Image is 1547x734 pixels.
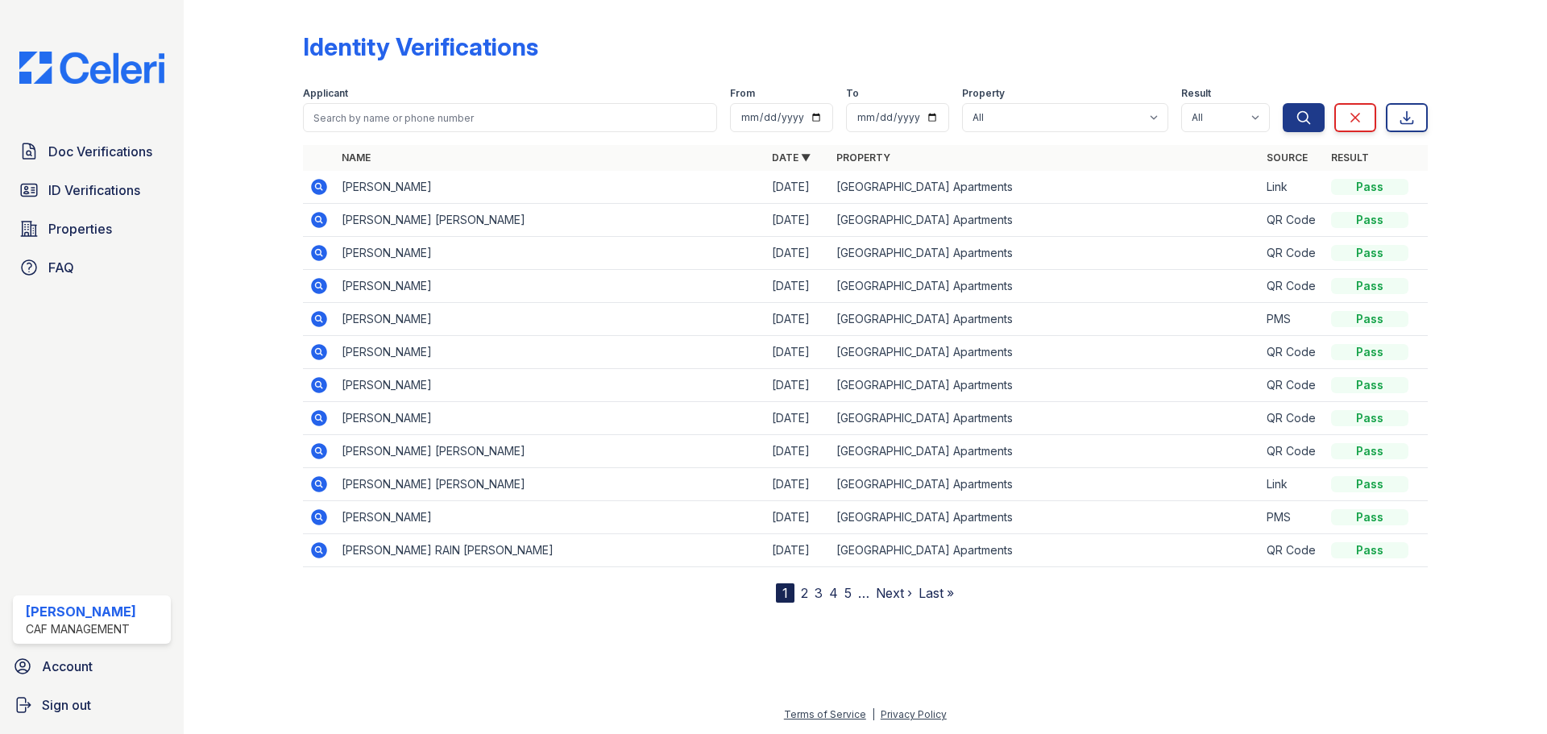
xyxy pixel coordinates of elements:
[765,468,830,501] td: [DATE]
[730,87,755,100] label: From
[6,689,177,721] a: Sign out
[48,258,74,277] span: FAQ
[830,468,1260,501] td: [GEOGRAPHIC_DATA] Apartments
[830,336,1260,369] td: [GEOGRAPHIC_DATA] Apartments
[830,237,1260,270] td: [GEOGRAPHIC_DATA] Apartments
[1331,278,1408,294] div: Pass
[772,151,811,164] a: Date ▼
[1267,151,1308,164] a: Source
[48,142,152,161] span: Doc Verifications
[829,585,838,601] a: 4
[830,534,1260,567] td: [GEOGRAPHIC_DATA] Apartments
[830,369,1260,402] td: [GEOGRAPHIC_DATA] Apartments
[830,204,1260,237] td: [GEOGRAPHIC_DATA] Apartments
[1331,509,1408,525] div: Pass
[1331,245,1408,261] div: Pass
[872,708,875,720] div: |
[1331,410,1408,426] div: Pass
[858,583,869,603] span: …
[1331,212,1408,228] div: Pass
[303,103,717,132] input: Search by name or phone number
[1260,402,1325,435] td: QR Code
[1260,237,1325,270] td: QR Code
[335,171,765,204] td: [PERSON_NAME]
[1260,501,1325,534] td: PMS
[335,303,765,336] td: [PERSON_NAME]
[13,174,171,206] a: ID Verifications
[801,585,808,601] a: 2
[48,180,140,200] span: ID Verifications
[303,87,348,100] label: Applicant
[1331,344,1408,360] div: Pass
[1260,336,1325,369] td: QR Code
[335,402,765,435] td: [PERSON_NAME]
[765,402,830,435] td: [DATE]
[1331,151,1369,164] a: Result
[1181,87,1211,100] label: Result
[765,270,830,303] td: [DATE]
[335,435,765,468] td: [PERSON_NAME] [PERSON_NAME]
[830,435,1260,468] td: [GEOGRAPHIC_DATA] Apartments
[765,369,830,402] td: [DATE]
[1260,204,1325,237] td: QR Code
[335,237,765,270] td: [PERSON_NAME]
[815,585,823,601] a: 3
[13,213,171,245] a: Properties
[342,151,371,164] a: Name
[830,171,1260,204] td: [GEOGRAPHIC_DATA] Apartments
[881,708,947,720] a: Privacy Policy
[830,303,1260,336] td: [GEOGRAPHIC_DATA] Apartments
[844,585,852,601] a: 5
[26,602,136,621] div: [PERSON_NAME]
[303,32,538,61] div: Identity Verifications
[836,151,890,164] a: Property
[765,171,830,204] td: [DATE]
[765,435,830,468] td: [DATE]
[42,657,93,676] span: Account
[1331,443,1408,459] div: Pass
[335,468,765,501] td: [PERSON_NAME] [PERSON_NAME]
[962,87,1005,100] label: Property
[1331,476,1408,492] div: Pass
[1331,179,1408,195] div: Pass
[1260,435,1325,468] td: QR Code
[13,251,171,284] a: FAQ
[335,501,765,534] td: [PERSON_NAME]
[765,237,830,270] td: [DATE]
[1260,369,1325,402] td: QR Code
[846,87,859,100] label: To
[48,219,112,238] span: Properties
[919,585,954,601] a: Last »
[765,534,830,567] td: [DATE]
[335,270,765,303] td: [PERSON_NAME]
[42,695,91,715] span: Sign out
[1331,377,1408,393] div: Pass
[765,336,830,369] td: [DATE]
[335,534,765,567] td: [PERSON_NAME] RAIN [PERSON_NAME]
[1260,303,1325,336] td: PMS
[1331,311,1408,327] div: Pass
[1260,171,1325,204] td: Link
[776,583,794,603] div: 1
[335,336,765,369] td: [PERSON_NAME]
[765,204,830,237] td: [DATE]
[784,708,866,720] a: Terms of Service
[765,501,830,534] td: [DATE]
[13,135,171,168] a: Doc Verifications
[6,650,177,682] a: Account
[26,621,136,637] div: CAF Management
[876,585,912,601] a: Next ›
[830,402,1260,435] td: [GEOGRAPHIC_DATA] Apartments
[830,270,1260,303] td: [GEOGRAPHIC_DATA] Apartments
[335,204,765,237] td: [PERSON_NAME] [PERSON_NAME]
[1260,468,1325,501] td: Link
[335,369,765,402] td: [PERSON_NAME]
[830,501,1260,534] td: [GEOGRAPHIC_DATA] Apartments
[1331,542,1408,558] div: Pass
[765,303,830,336] td: [DATE]
[1260,270,1325,303] td: QR Code
[1260,534,1325,567] td: QR Code
[6,52,177,84] img: CE_Logo_Blue-a8612792a0a2168367f1c8372b55b34899dd931a85d93a1a3d3e32e68fde9ad4.png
